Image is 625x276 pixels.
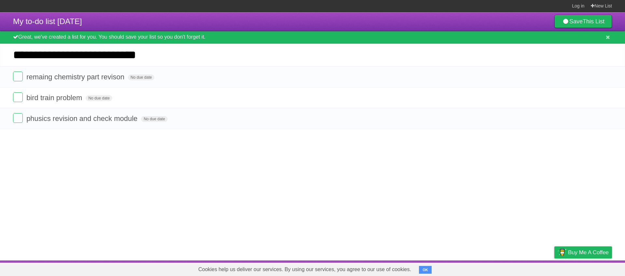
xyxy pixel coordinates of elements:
[583,18,604,25] b: This List
[13,113,23,123] label: Done
[546,262,563,274] a: Privacy
[13,17,82,26] span: My to-do list [DATE]
[141,116,167,122] span: No due date
[554,246,612,258] a: Buy me a coffee
[86,95,112,101] span: No due date
[26,114,139,123] span: phusics revision and check module
[468,262,481,274] a: About
[419,266,432,274] button: OK
[192,263,418,276] span: Cookies help us deliver our services. By using our services, you agree to our use of cookies.
[571,262,612,274] a: Suggest a feature
[524,262,538,274] a: Terms
[554,15,612,28] a: SaveThis List
[489,262,516,274] a: Developers
[26,94,84,102] span: bird train problem
[128,74,154,80] span: No due date
[13,72,23,81] label: Done
[568,247,609,258] span: Buy me a coffee
[558,247,566,258] img: Buy me a coffee
[13,92,23,102] label: Done
[26,73,126,81] span: remaing chemistry part revison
